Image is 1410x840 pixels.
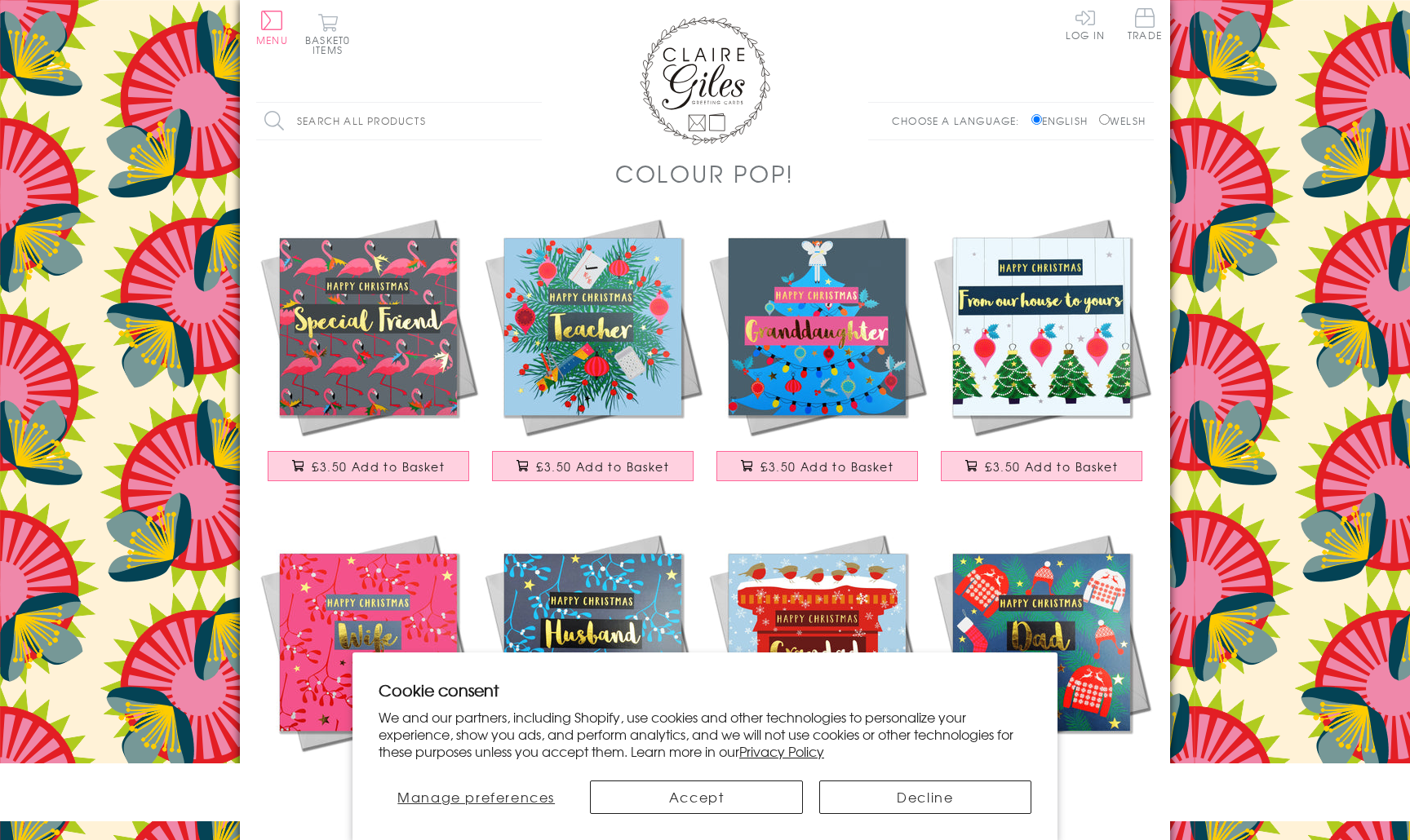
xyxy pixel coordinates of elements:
[985,458,1118,475] span: £3.50 Add to Basket
[256,33,288,47] span: Menu
[1128,8,1162,43] a: Trade
[705,530,929,813] a: Christmas Card, Grandad Robins on a Postbox, text foiled in shiny gold £3.50 Add to Basket
[481,530,705,754] img: Christmas Card, Husband Blue Mistletoe, text foiled in shiny gold
[929,530,1154,754] img: Christmas Card, Dad Jumpers & Mittens, text foiled in shiny gold
[481,530,705,813] a: Christmas Card, Husband Blue Mistletoe, text foiled in shiny gold £3.50 Add to Basket
[268,451,470,481] button: £3.50 Add to Basket
[941,451,1143,481] button: £3.50 Add to Basket
[615,157,795,190] h1: Colour POP!
[929,530,1154,813] a: Christmas Card, Dad Jumpers & Mittens, text foiled in shiny gold £3.50 Add to Basket
[1128,8,1162,40] span: Trade
[929,214,1154,497] a: Christmas Card, From our house to yours, text foiled in shiny gold £3.50 Add to Basket
[705,214,929,497] a: Christmas Card, Granddaughter Blue Tree & Fairy, text foiled in shiny gold £3.50 Add to Basket
[590,780,802,814] button: Accept
[739,741,824,761] a: Privacy Policy
[705,214,929,439] img: Christmas Card, Granddaughter Blue Tree & Fairy, text foiled in shiny gold
[379,780,574,814] button: Manage preferences
[819,780,1031,814] button: Decline
[929,214,1154,439] img: Christmas Card, From our house to yours, text foiled in shiny gold
[1031,113,1096,128] label: English
[256,530,481,813] a: Christmas Card, Wife Pink Mistletoe, text foiled in shiny gold £3.50 Add to Basket
[1099,114,1110,125] input: Welsh
[525,103,542,139] input: Search
[379,709,1031,759] p: We and our partners, including Shopify, use cookies and other technologies to personalize your ex...
[1031,114,1042,125] input: English
[313,33,350,57] span: 0 items
[716,451,919,481] button: £3.50 Add to Basket
[256,214,481,497] a: Christmas Card, Special Friend, Flamingoes & Holly, text foiled in shiny gold £3.50 Add to Basket
[256,103,542,139] input: Search all products
[397,787,555,807] span: Manage preferences
[312,458,445,475] span: £3.50 Add to Basket
[1066,8,1105,40] a: Log In
[892,113,1028,128] p: Choose a language:
[256,530,481,754] img: Christmas Card, Wife Pink Mistletoe, text foiled in shiny gold
[705,530,929,754] img: Christmas Card, Grandad Robins on a Postbox, text foiled in shiny gold
[492,451,694,481] button: £3.50 Add to Basket
[379,679,1031,701] h2: Cookie consent
[536,458,669,475] span: £3.50 Add to Basket
[305,13,350,55] button: Basket0 items
[256,214,481,439] img: Christmas Card, Special Friend, Flamingoes & Holly, text foiled in shiny gold
[1099,113,1146,128] label: Welsh
[481,214,705,497] a: Christmas Card, Teacher Wreath and Baubles, text foiled in shiny gold £3.50 Add to Basket
[760,458,893,475] span: £3.50 Add to Basket
[481,214,705,439] img: Christmas Card, Teacher Wreath and Baubles, text foiled in shiny gold
[256,11,288,45] button: Menu
[640,16,770,145] img: Claire Giles Greetings Cards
